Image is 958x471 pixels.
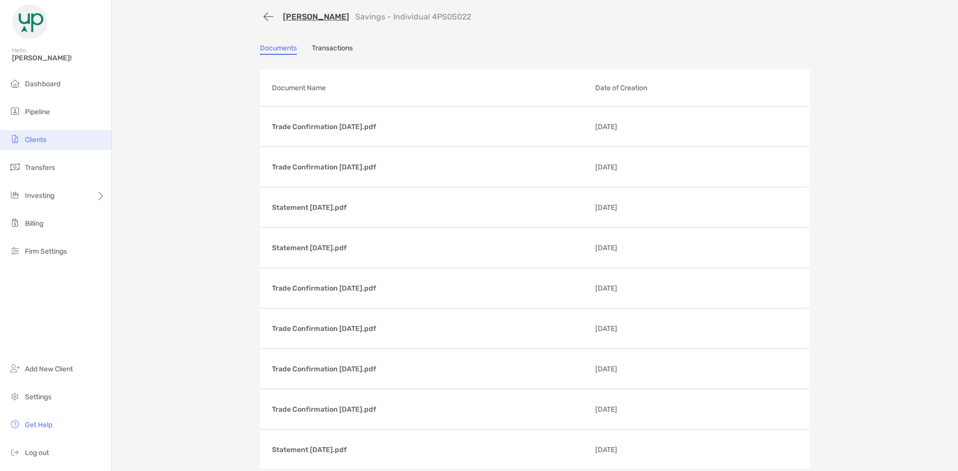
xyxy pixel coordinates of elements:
[9,418,21,430] img: get-help icon
[595,161,674,173] p: [DATE]
[9,446,21,458] img: logout icon
[595,363,674,375] p: [DATE]
[25,247,67,256] span: Firm Settings
[283,12,349,21] a: [PERSON_NAME]
[25,365,73,373] span: Add New Client
[272,363,587,375] p: Trade Confirmation [DATE].pdf
[25,219,43,228] span: Billing
[12,4,48,40] img: Zoe Logo
[595,444,674,456] p: [DATE]
[25,163,55,172] span: Transfers
[9,77,21,89] img: dashboard icon
[595,242,674,254] p: [DATE]
[272,201,587,214] p: Statement [DATE].pdf
[272,161,587,173] p: Trade Confirmation [DATE].pdf
[260,44,297,55] a: Documents
[12,54,105,62] span: [PERSON_NAME]!
[25,191,54,200] span: Investing
[25,136,46,144] span: Clients
[272,121,587,133] p: Trade Confirmation [DATE].pdf
[595,121,674,133] p: [DATE]
[595,201,674,214] p: [DATE]
[9,133,21,145] img: clients icon
[595,322,674,335] p: [DATE]
[25,421,52,429] span: Get Help
[9,217,21,229] img: billing icon
[272,444,587,456] p: Statement [DATE].pdf
[9,245,21,257] img: firm-settings icon
[595,403,674,416] p: [DATE]
[312,44,353,55] a: Transactions
[272,242,587,254] p: Statement [DATE].pdf
[25,108,50,116] span: Pipeline
[355,12,471,21] p: Savings - Individual 4PS05022
[272,282,587,295] p: Trade Confirmation [DATE].pdf
[9,362,21,374] img: add_new_client icon
[595,282,674,295] p: [DATE]
[9,390,21,402] img: settings icon
[9,161,21,173] img: transfers icon
[25,449,49,457] span: Log out
[25,80,60,88] span: Dashboard
[272,82,587,94] p: Document Name
[25,393,51,401] span: Settings
[9,105,21,117] img: pipeline icon
[272,403,587,416] p: Trade Confirmation [DATE].pdf
[272,322,587,335] p: Trade Confirmation [DATE].pdf
[595,82,806,94] p: Date of Creation
[9,189,21,201] img: investing icon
